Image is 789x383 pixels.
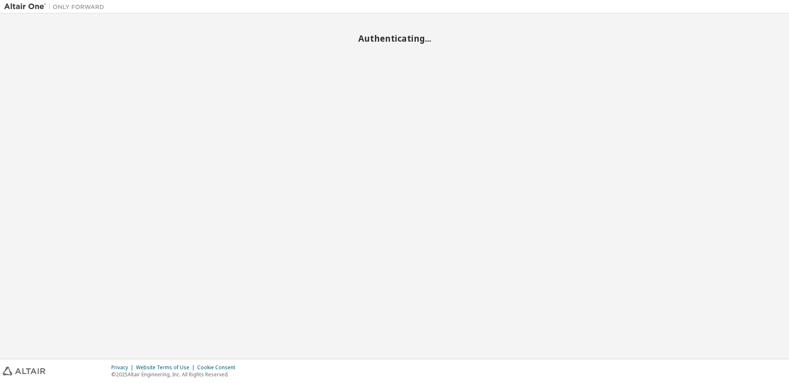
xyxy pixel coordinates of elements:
[197,364,240,371] div: Cookie Consent
[4,33,785,44] h2: Authenticating...
[3,367,45,375] img: altair_logo.svg
[111,371,240,378] p: © 2025 Altair Engineering, Inc. All Rights Reserved.
[111,364,136,371] div: Privacy
[136,364,197,371] div: Website Terms of Use
[4,3,108,11] img: Altair One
